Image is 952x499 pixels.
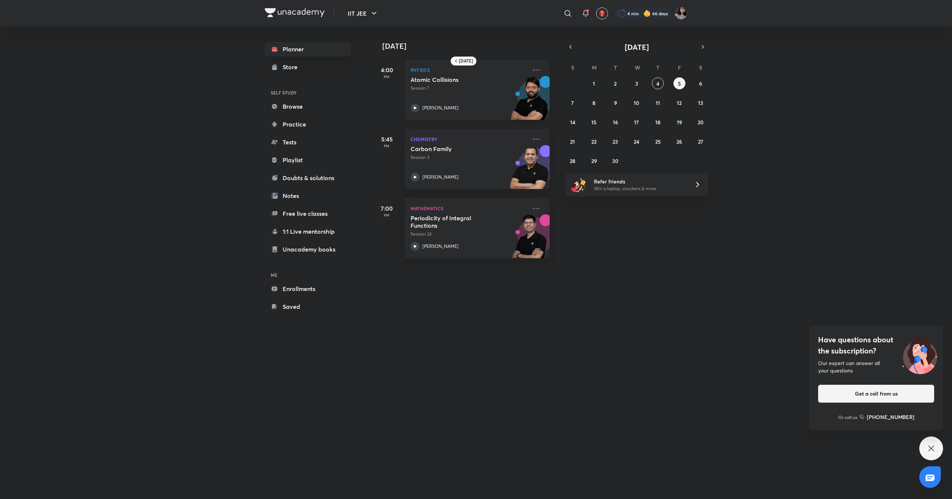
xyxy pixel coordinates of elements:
a: [PHONE_NUMBER] [859,413,914,421]
p: Session 3 [411,154,527,161]
a: Free live classes [265,206,351,221]
img: avatar [599,10,605,17]
button: September 26, 2025 [673,135,685,147]
abbr: Wednesday [635,64,640,71]
p: [PERSON_NAME] [422,174,459,180]
button: September 22, 2025 [588,135,600,147]
button: September 17, 2025 [631,116,643,128]
abbr: September 18, 2025 [655,119,660,126]
button: September 2, 2025 [610,77,621,89]
button: September 11, 2025 [652,97,664,109]
abbr: September 1, 2025 [593,80,595,87]
img: referral [571,177,586,192]
button: September 7, 2025 [567,97,579,109]
p: PM [372,144,402,148]
abbr: Saturday [699,64,702,71]
div: Store [283,63,302,71]
img: unacademy [509,214,550,266]
img: streak [643,10,651,17]
abbr: September 11, 2025 [656,99,660,106]
abbr: September 3, 2025 [635,80,638,87]
abbr: Thursday [656,64,659,71]
h5: Atomic Collisions [411,76,503,83]
a: Practice [265,117,351,132]
button: September 13, 2025 [695,97,707,109]
span: [DATE] [625,42,649,52]
abbr: September 4, 2025 [656,80,659,87]
abbr: September 26, 2025 [676,138,682,145]
a: Unacademy books [265,242,351,257]
button: September 3, 2025 [631,77,643,89]
h5: 4:00 [372,65,402,74]
abbr: September 23, 2025 [612,138,618,145]
button: September 21, 2025 [567,135,579,147]
abbr: September 20, 2025 [698,119,704,126]
p: Session 24 [411,231,527,237]
button: September 15, 2025 [588,116,600,128]
abbr: September 7, 2025 [571,99,574,106]
button: September 27, 2025 [695,135,707,147]
a: Browse [265,99,351,114]
abbr: September 29, 2025 [591,157,597,164]
button: September 23, 2025 [610,135,621,147]
h4: [DATE] [382,42,557,51]
img: Rakhi Sharma [675,7,687,20]
h5: Carbon Family [411,145,503,153]
p: [PERSON_NAME] [422,243,459,250]
button: September 4, 2025 [652,77,664,89]
p: Or call us [838,414,857,420]
button: Get a call from us [818,385,934,403]
h6: Refer friends [594,177,685,185]
a: Saved [265,299,351,314]
abbr: September 9, 2025 [614,99,617,106]
h6: SELF STUDY [265,86,351,99]
p: Chemistry [411,135,527,144]
abbr: September 30, 2025 [612,157,618,164]
a: Store [265,60,351,74]
h6: ME [265,269,351,281]
p: Win a laptop, vouchers & more [594,185,685,192]
abbr: September 21, 2025 [570,138,575,145]
img: Company Logo [265,8,325,17]
abbr: Friday [678,64,681,71]
button: September 16, 2025 [610,116,621,128]
button: September 10, 2025 [631,97,643,109]
button: September 24, 2025 [631,135,643,147]
h6: [PHONE_NUMBER] [867,413,914,421]
abbr: September 19, 2025 [677,119,682,126]
abbr: September 13, 2025 [698,99,703,106]
button: September 18, 2025 [652,116,664,128]
button: IIT JEE [343,6,383,21]
h5: 5:45 [372,135,402,144]
button: [DATE] [576,42,698,52]
a: Notes [265,188,351,203]
p: Mathematics [411,204,527,213]
button: September 9, 2025 [610,97,621,109]
button: September 30, 2025 [610,155,621,167]
abbr: September 17, 2025 [634,119,639,126]
abbr: September 24, 2025 [634,138,639,145]
a: Enrollments [265,281,351,296]
button: September 6, 2025 [695,77,707,89]
abbr: Tuesday [614,64,617,71]
button: avatar [596,7,608,19]
abbr: September 2, 2025 [614,80,617,87]
img: unacademy [509,76,550,127]
button: September 28, 2025 [567,155,579,167]
h5: Periodicity of Integral Functions [411,214,503,229]
abbr: September 27, 2025 [698,138,703,145]
button: September 20, 2025 [695,116,707,128]
button: September 1, 2025 [588,77,600,89]
img: unacademy [509,145,550,196]
button: September 14, 2025 [567,116,579,128]
h4: Have questions about the subscription? [818,334,934,356]
a: Doubts & solutions [265,170,351,185]
p: [PERSON_NAME] [422,105,459,111]
h6: [DATE] [459,58,473,64]
a: Planner [265,42,351,57]
h5: 7:00 [372,204,402,213]
p: PM [372,74,402,79]
abbr: September 15, 2025 [591,119,596,126]
button: September 8, 2025 [588,97,600,109]
abbr: September 22, 2025 [591,138,596,145]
